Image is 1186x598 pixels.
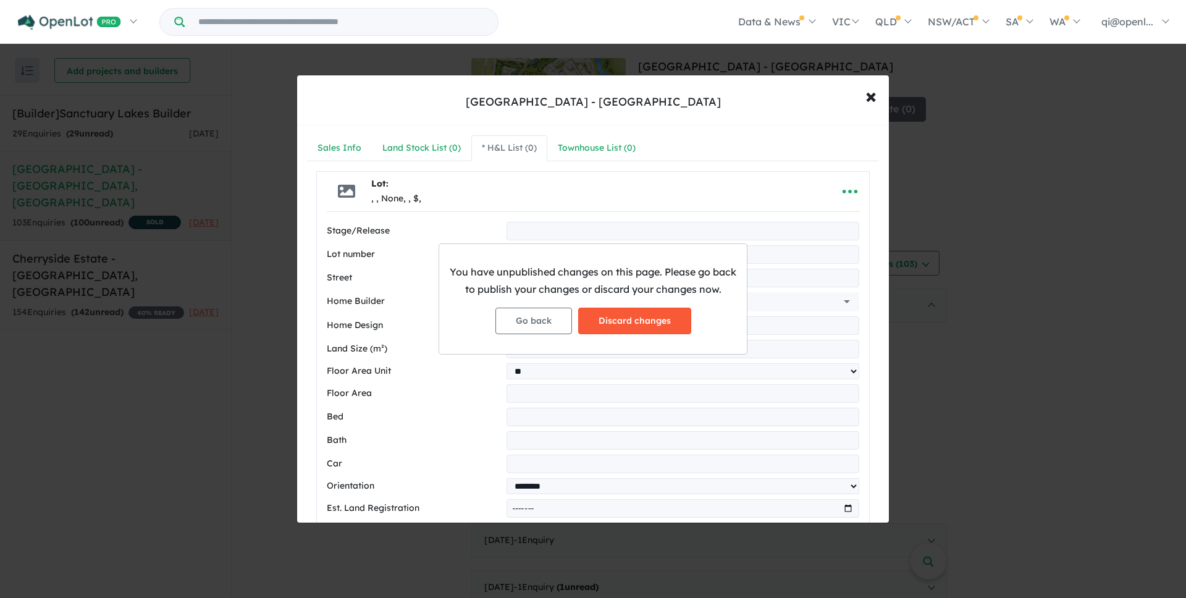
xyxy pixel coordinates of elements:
[495,308,572,334] button: Go back
[578,308,691,334] button: Discard changes
[187,9,495,35] input: Try estate name, suburb, builder or developer
[18,15,121,30] img: Openlot PRO Logo White
[449,264,737,297] p: You have unpublished changes on this page. Please go back to publish your changes or discard your...
[1101,15,1153,28] span: qi@openl...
